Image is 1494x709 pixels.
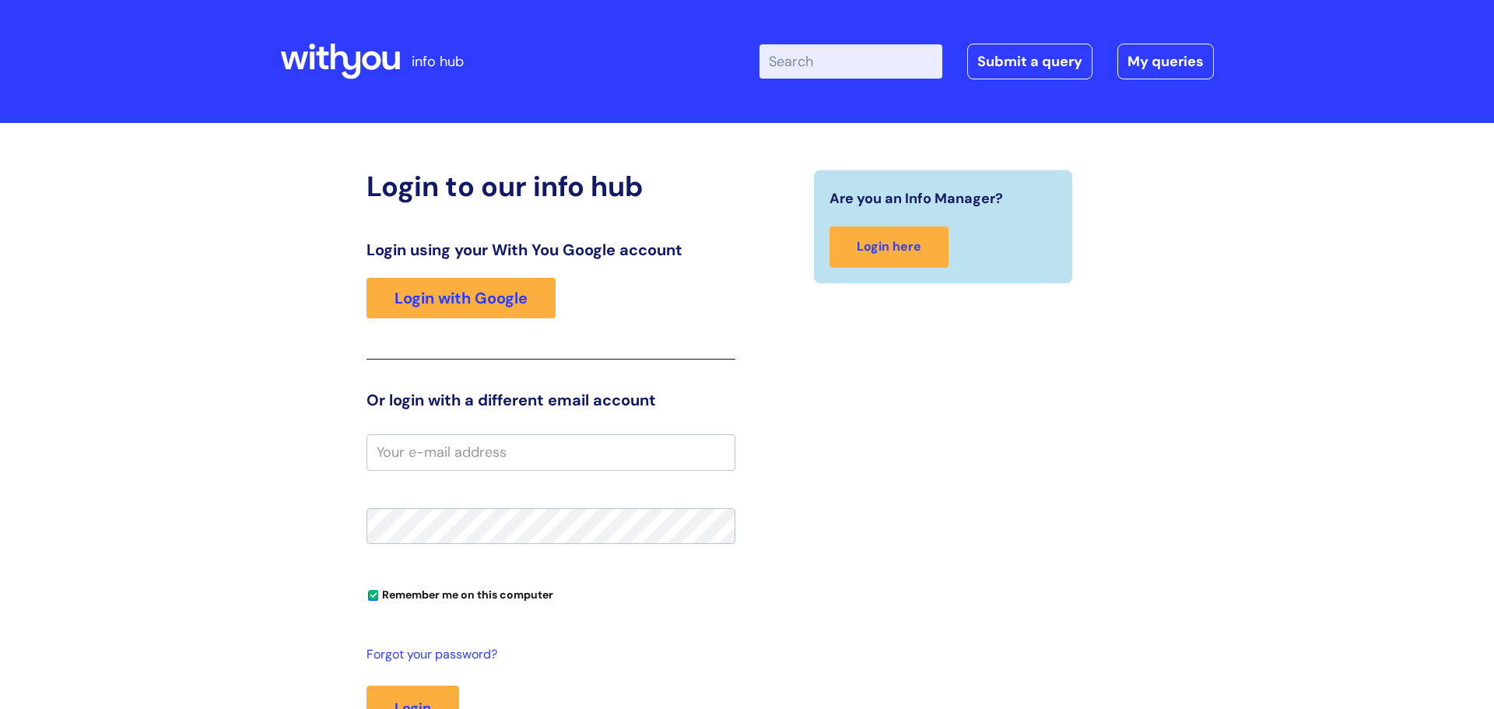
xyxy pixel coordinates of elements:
div: You can uncheck this option if you're logging in from a shared device [366,581,735,606]
span: Are you an Info Manager? [829,186,1003,211]
p: info hub [412,49,464,74]
a: Login with Google [366,278,556,318]
input: Search [759,44,942,79]
input: Remember me on this computer [368,591,378,601]
label: Remember me on this computer [366,584,553,602]
a: Login here [829,226,949,268]
h3: Login using your With You Google account [366,240,735,259]
input: Your e-mail address [366,434,735,470]
h3: Or login with a different email account [366,391,735,409]
h2: Login to our info hub [366,170,735,203]
a: Submit a query [967,44,1092,79]
a: Forgot your password? [366,644,728,666]
a: My queries [1117,44,1214,79]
